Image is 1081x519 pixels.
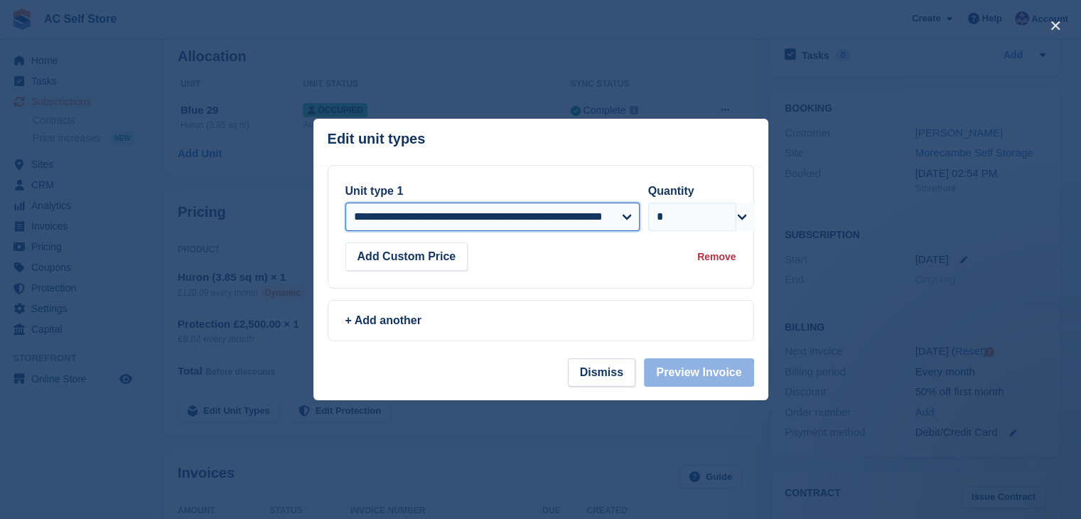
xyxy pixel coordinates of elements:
a: + Add another [328,300,754,341]
label: Quantity [648,185,694,197]
button: Dismiss [568,358,635,387]
p: Edit unit types [328,131,426,147]
button: Preview Invoice [644,358,753,387]
button: Add Custom Price [345,242,468,271]
label: Unit type 1 [345,185,404,197]
div: + Add another [345,312,736,329]
div: Remove [697,250,736,264]
button: close [1044,14,1067,37]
